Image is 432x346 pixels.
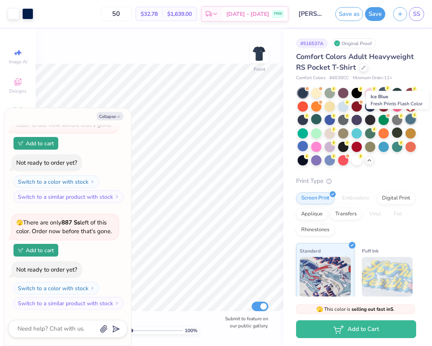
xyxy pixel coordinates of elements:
[362,257,413,297] img: Puff Ink
[16,219,23,226] span: 🫣
[61,219,80,226] strong: 887 Ss
[90,286,95,291] img: Switch to a color with stock
[13,282,99,295] button: Switch to a color with stock
[296,52,414,72] span: Comfort Colors Adult Heavyweight RS Pocket T-Shirt
[413,10,420,19] span: SS
[377,192,415,204] div: Digital Print
[16,159,77,167] div: Not ready to order yet?
[335,7,363,21] button: Save as
[101,7,132,21] input: – –
[296,192,335,204] div: Screen Print
[13,190,124,203] button: Switch to a similar product with stock
[316,306,323,313] span: 🫣
[254,66,265,73] div: Front
[115,301,119,306] img: Switch to a similar product with stock
[296,38,328,48] div: # 516537A
[364,208,386,220] div: Vinyl
[371,101,422,107] span: Fresh Prints Flash Color
[296,224,335,236] div: Rhinestones
[16,219,112,236] span: There are only left of this color. Order now before that's gone.
[329,75,349,82] span: # 6030CC
[251,46,267,62] img: Front
[9,88,27,94] span: Designs
[300,247,321,255] span: Standard
[337,192,375,204] div: Embroidery
[330,208,362,220] div: Transfers
[90,179,95,184] img: Switch to a color with stock
[13,137,58,150] button: Add to cart
[296,320,416,338] button: Add to Cart
[300,257,351,297] img: Standard
[13,297,124,310] button: Switch to a similar product with stock
[274,11,282,17] span: FREE
[316,306,395,313] span: This color is .
[141,10,158,18] span: $32.78
[97,112,123,120] button: Collapse
[167,10,192,18] span: $1,639.00
[296,208,328,220] div: Applique
[185,327,197,334] span: 100 %
[362,247,378,255] span: Puff Ink
[389,208,407,220] div: Foil
[16,266,77,274] div: Not ready to order yet?
[226,10,269,18] span: [DATE] - [DATE]
[221,315,268,329] label: Submit to feature on our public gallery.
[365,7,385,21] button: Save
[16,112,112,129] span: There are only left of this color. Order now before that's gone.
[18,248,23,253] img: Add to cart
[292,6,331,22] input: Untitled Design
[353,75,392,82] span: Minimum Order: 12 +
[18,141,23,146] img: Add to cart
[296,75,325,82] span: Comfort Colors
[366,91,429,109] div: Ice Blue
[9,59,27,65] span: Image AI
[13,244,58,257] button: Add to cart
[296,177,416,186] div: Print Type
[332,38,376,48] div: Original Proof
[115,194,119,199] img: Switch to a similar product with stock
[352,306,394,312] strong: selling out fast in S
[409,7,424,21] a: SS
[13,175,99,188] button: Switch to a color with stock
